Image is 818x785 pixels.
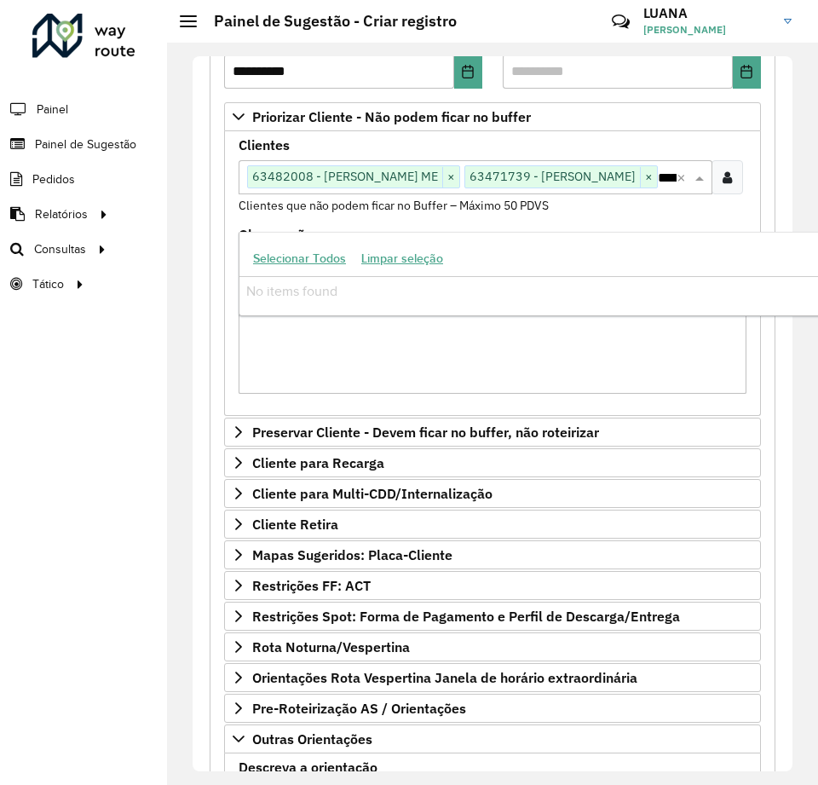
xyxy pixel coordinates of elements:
span: Consultas [34,240,86,258]
a: Cliente para Recarga [224,448,761,477]
a: Priorizar Cliente - Não podem ficar no buffer [224,102,761,131]
h2: Painel de Sugestão - Criar registro [197,12,457,31]
a: Pre-Roteirização AS / Orientações [224,694,761,723]
span: Priorizar Cliente - Não podem ficar no buffer [252,110,531,124]
a: Restrições Spot: Forma de Pagamento e Perfil de Descarga/Entrega [224,602,761,631]
button: Selecionar Todos [245,245,354,272]
span: Clear all [677,167,691,188]
span: × [640,167,657,188]
a: Preservar Cliente - Devem ficar no buffer, não roteirizar [224,418,761,447]
label: Descreva a orientação [239,757,377,777]
div: Priorizar Cliente - Não podem ficar no buffer [224,131,761,416]
span: Relatórios [35,205,88,223]
span: Rota Noturna/Vespertina [252,640,410,654]
a: Orientações Rota Vespertina Janela de horário extraordinária [224,663,761,692]
span: × [442,167,459,188]
a: Cliente Retira [224,510,761,539]
label: Observações [239,224,320,245]
span: Painel de Sugestão [35,136,136,153]
a: Mapas Sugeridos: Placa-Cliente [224,540,761,569]
span: Cliente Retira [252,517,338,531]
span: [PERSON_NAME] [643,22,771,38]
span: Tático [32,275,64,293]
span: Mapas Sugeridos: Placa-Cliente [252,548,452,562]
a: Cliente para Multi-CDD/Internalização [224,479,761,508]
span: 63471739 - [PERSON_NAME] [465,166,640,187]
span: Painel [37,101,68,118]
span: Cliente para Multi-CDD/Internalização [252,487,493,500]
span: Restrições Spot: Forma de Pagamento e Perfil de Descarga/Entrega [252,609,680,623]
span: Pedidos [32,170,75,188]
span: Preservar Cliente - Devem ficar no buffer, não roteirizar [252,425,599,439]
a: Rota Noturna/Vespertina [224,632,761,661]
a: Outras Orientações [224,724,761,753]
span: Restrições FF: ACT [252,579,371,592]
h3: LUANA [643,5,771,21]
a: Contato Rápido [602,3,639,40]
small: Clientes que não podem ficar no Buffer – Máximo 50 PDVS [239,198,549,213]
span: Pre-Roteirização AS / Orientações [252,701,466,715]
button: Choose Date [454,55,482,89]
a: Restrições FF: ACT [224,571,761,600]
button: Choose Date [733,55,761,89]
span: Outras Orientações [252,732,372,746]
span: Cliente para Recarga [252,456,384,470]
span: Orientações Rota Vespertina Janela de horário extraordinária [252,671,637,684]
span: 63482008 - [PERSON_NAME] ME [248,166,442,187]
label: Clientes [239,135,290,155]
button: Limpar seleção [354,245,451,272]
